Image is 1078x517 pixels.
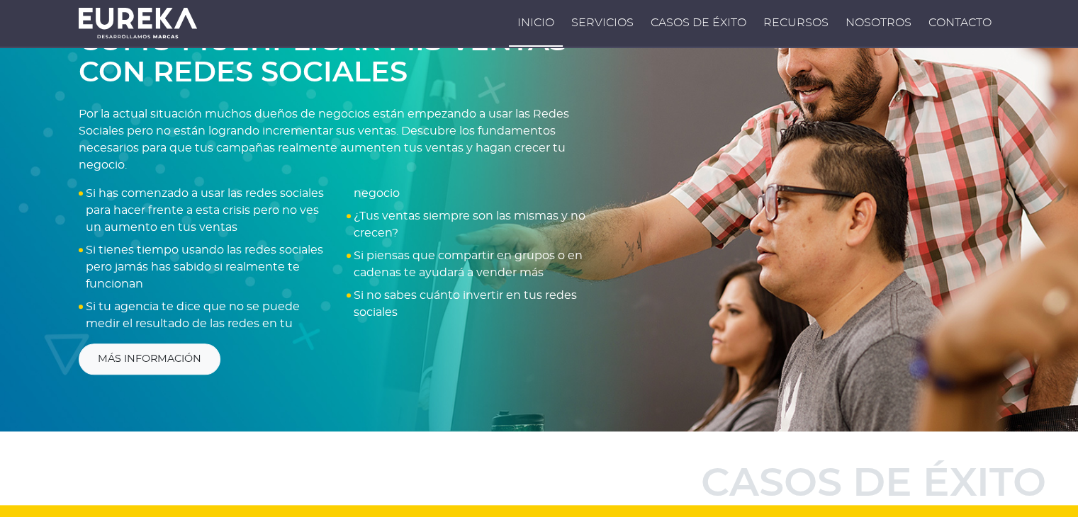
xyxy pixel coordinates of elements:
iframe: Cliengo Widget [1013,449,1071,510]
p: Por la actual situación muchos dueños de negocios están empezando a usar las Redes Sociales pero ... [79,106,605,174]
div: Cómo multiplicar mis ventas con Redes Sociales [79,26,605,89]
a: Más información [79,343,221,375]
div: Casos de éxito [700,454,1045,513]
li: Si piensas que compartir en grupos o en cadenas te ayudará a vender más [347,247,604,281]
li: Si has comenzado a usar las redes sociales para hacer frente a esta crisis pero no ves un aumento... [79,185,336,236]
li: ¿Tus ventas siempre son las mismas y no crecen? [347,208,604,242]
li: Si no sabes cuánto invertir en tus redes sociales [347,287,604,321]
li: Si tienes tiempo usando las redes sociales pero jamás has sabido si realmente te funcionan [79,242,336,292]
